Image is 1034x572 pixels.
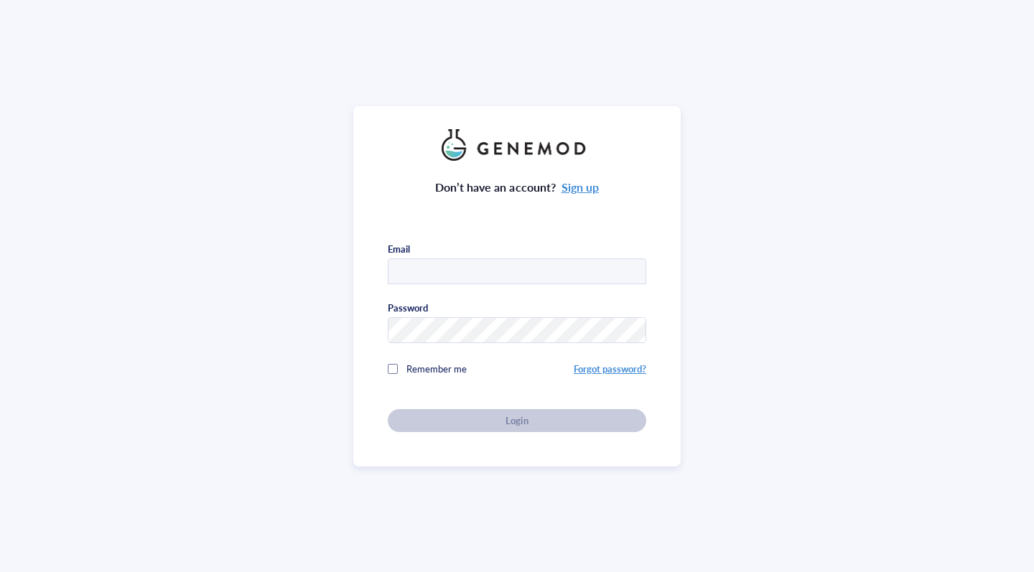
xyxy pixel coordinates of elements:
span: Remember me [406,362,467,375]
div: Don’t have an account? [435,178,599,197]
a: Sign up [562,179,599,195]
div: Email [388,243,410,255]
div: Password [388,301,428,314]
a: Forgot password? [574,362,646,375]
img: genemod_logo_light-BcqUzbGq.png [442,129,592,161]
